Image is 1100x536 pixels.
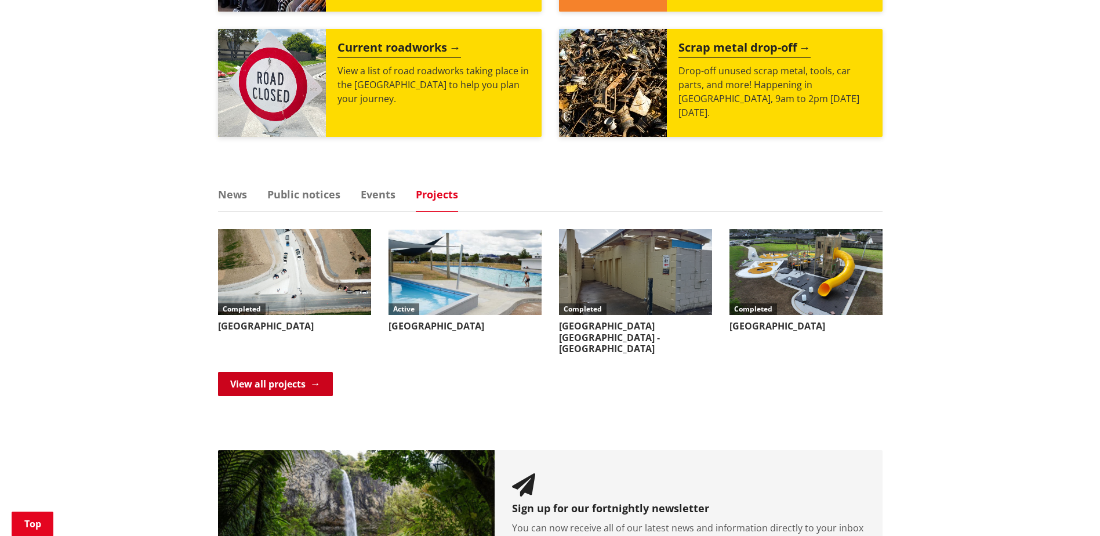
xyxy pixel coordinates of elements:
h3: [GEOGRAPHIC_DATA] [GEOGRAPHIC_DATA] - [GEOGRAPHIC_DATA] [559,321,712,354]
h3: [GEOGRAPHIC_DATA] [729,321,883,332]
img: Scrap metal collection [559,29,667,137]
h3: Sign up for our fortnightly newsletter [512,502,865,515]
img: Road closed sign [218,29,326,137]
a: Events [361,189,395,200]
a: Public notices [267,189,340,200]
a: Completed [GEOGRAPHIC_DATA] [729,229,883,332]
a: A massive pile of rusted scrap metal, including wheels and various industrial parts, under a clea... [559,29,883,137]
iframe: Messenger Launcher [1047,487,1088,529]
a: Completed [GEOGRAPHIC_DATA] [218,229,371,332]
p: Drop-off unused scrap metal, tools, car parts, and more! Happening in [GEOGRAPHIC_DATA], 9am to 2... [678,64,871,119]
a: Current roadworks View a list of road roadworks taking place in the [GEOGRAPHIC_DATA] to help you... [218,29,542,137]
h3: [GEOGRAPHIC_DATA] [218,321,371,332]
img: Horsham Downs Link Overhead View [218,229,371,316]
a: Active [GEOGRAPHIC_DATA] [389,229,542,332]
img: Buckland Road Playground Sept 2024 2 [729,229,883,316]
div: Completed [559,303,607,315]
a: Projects [416,189,458,200]
img: PR-1628 Tuakau Aquatic Centre Entranceway [389,229,542,316]
img: Sunset Beach 3 [559,229,712,316]
h2: Scrap metal drop-off [678,41,811,58]
a: Completed [GEOGRAPHIC_DATA] [GEOGRAPHIC_DATA] - [GEOGRAPHIC_DATA] [559,229,712,354]
h2: Current roadworks [337,41,461,58]
a: View all projects [218,372,333,396]
p: View a list of road roadworks taking place in the [GEOGRAPHIC_DATA] to help you plan your journey. [337,64,530,106]
a: News [218,189,247,200]
div: Active [389,303,419,315]
div: Completed [218,303,266,315]
a: Top [12,512,53,536]
div: Completed [729,303,777,315]
h3: [GEOGRAPHIC_DATA] [389,321,542,332]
